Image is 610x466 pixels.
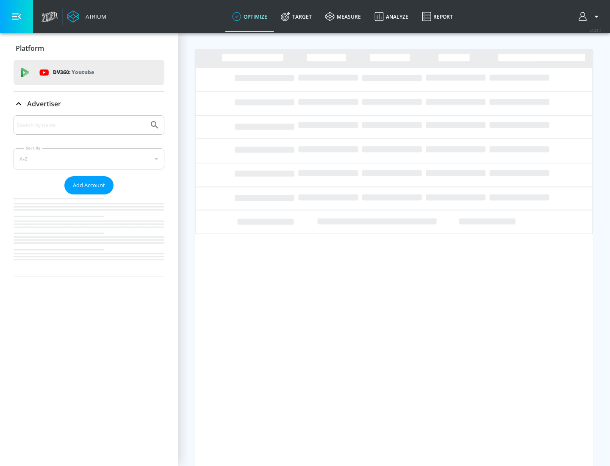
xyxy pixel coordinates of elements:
a: optimize [225,1,274,32]
input: Search by name [17,119,145,130]
div: A-Z [14,148,164,169]
div: Advertiser [14,92,164,116]
nav: list of Advertiser [14,194,164,277]
a: Target [274,1,319,32]
a: Analyze [368,1,415,32]
div: Platform [14,36,164,60]
p: Platform [16,44,44,53]
div: Advertiser [14,115,164,277]
label: Sort By [24,145,42,151]
button: Add Account [64,176,114,194]
a: measure [319,1,368,32]
div: Atrium [82,13,106,20]
p: DV360: [53,68,94,77]
span: v 4.25.4 [590,28,602,33]
a: Atrium [67,10,106,23]
p: Youtube [72,68,94,77]
span: Add Account [73,180,105,190]
a: Report [415,1,460,32]
p: Advertiser [27,99,61,108]
div: DV360: Youtube [14,60,164,85]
